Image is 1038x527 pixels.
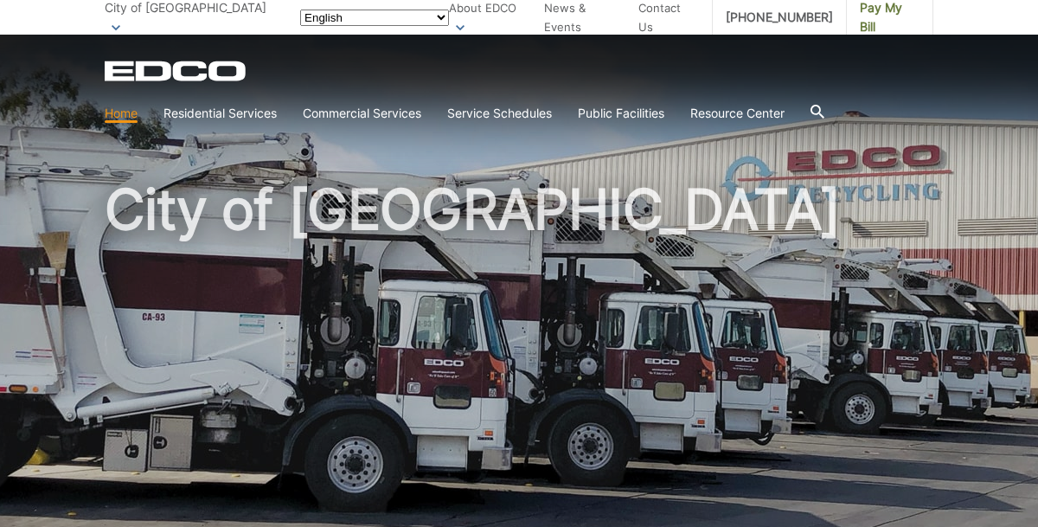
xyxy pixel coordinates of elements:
[163,104,277,123] a: Residential Services
[300,10,449,26] select: Select a language
[303,104,421,123] a: Commercial Services
[578,104,664,123] a: Public Facilities
[447,104,552,123] a: Service Schedules
[690,104,785,123] a: Resource Center
[105,61,248,81] a: EDCD logo. Return to the homepage.
[105,104,138,123] a: Home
